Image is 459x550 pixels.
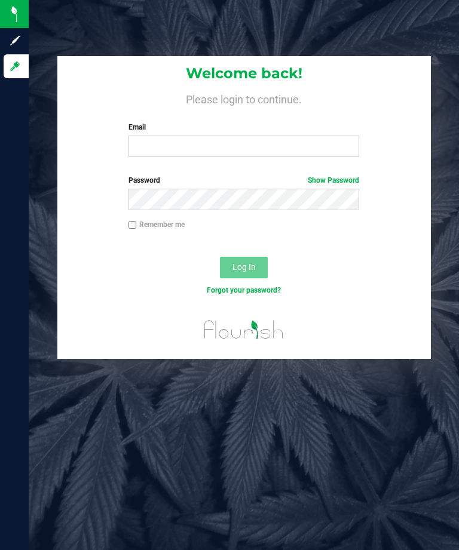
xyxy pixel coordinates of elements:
[128,176,160,185] span: Password
[57,66,431,81] h1: Welcome back!
[197,308,290,351] img: flourish_logo.svg
[128,122,360,133] label: Email
[220,257,268,278] button: Log In
[232,262,256,272] span: Log In
[9,35,21,47] inline-svg: Sign up
[128,221,137,229] input: Remember me
[9,60,21,72] inline-svg: Log in
[57,91,431,105] h4: Please login to continue.
[308,176,359,185] a: Show Password
[128,219,185,230] label: Remember me
[207,286,281,294] a: Forgot your password?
